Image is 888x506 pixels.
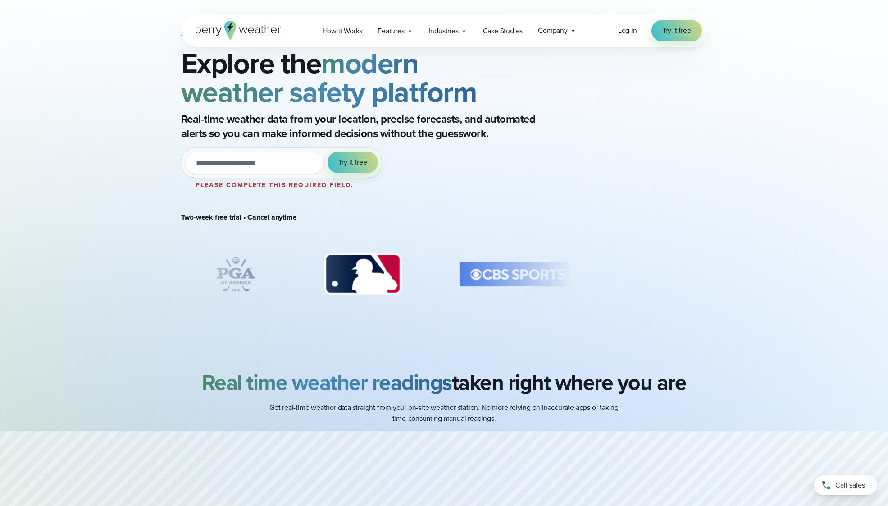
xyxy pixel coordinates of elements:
[475,22,531,40] a: Case Studies
[202,366,452,398] strong: Real time weather readings
[196,180,354,190] label: Please complete this required field.
[814,475,877,495] a: Call sales
[662,25,691,36] span: Try it free
[264,402,624,424] p: Get real-time weather data straight from your on-site weather station. No more relying on inaccur...
[454,252,582,297] img: CBS-Sports.svg
[315,252,410,297] img: MLB.svg
[181,252,572,301] div: slideshow
[200,252,272,297] div: 5 of 8
[200,252,272,297] img: PGA.svg
[315,22,370,40] a: How it Works
[328,152,378,173] button: Try it free
[315,252,410,297] div: 6 of 8
[181,49,572,106] h2: Explore the
[651,20,702,41] a: Try it free
[181,212,297,222] strong: Two-week free trial • Cancel anytime
[835,480,865,491] span: Call sales
[181,112,542,141] p: Real-time weather data from your location, precise forecasts, and automated alerts so you can mak...
[618,25,637,36] a: Log in
[483,26,523,37] span: Case Studies
[429,26,459,37] span: Industries
[181,42,477,113] strong: modern weather safety platform
[338,157,367,168] span: Try it free
[538,25,568,36] span: Company
[454,252,582,297] div: 7 of 8
[202,370,687,395] h2: taken right where you are
[323,26,363,37] span: How it Works
[378,26,404,37] span: Features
